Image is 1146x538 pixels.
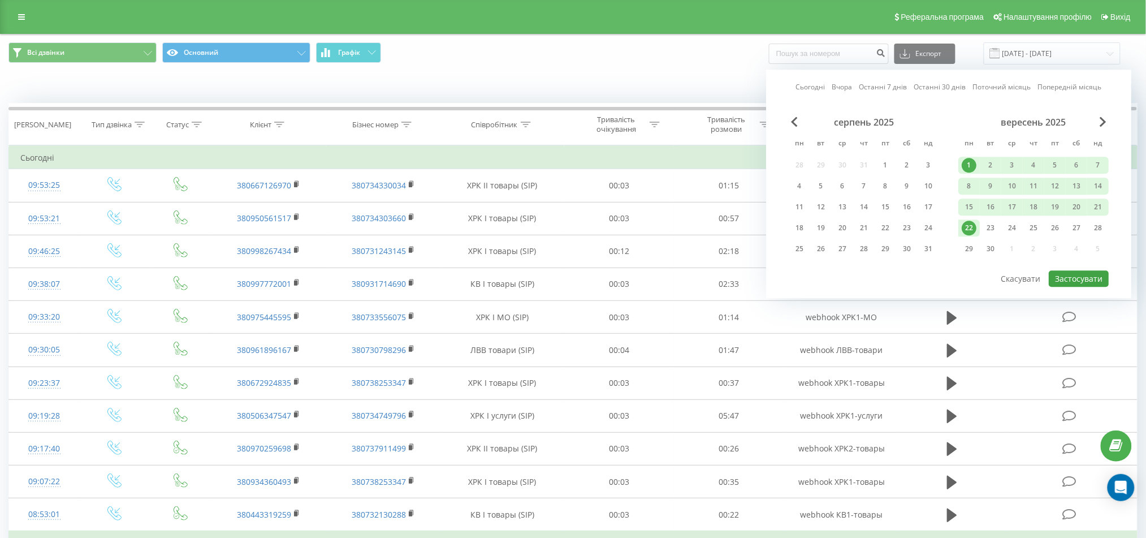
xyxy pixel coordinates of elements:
[784,334,899,367] td: webhook ЛВВ-товари
[237,213,291,223] a: 380950561517
[980,178,1001,195] div: вт 9 вер 2025 р.
[1001,219,1023,236] div: ср 24 вер 2025 р.
[1044,199,1066,216] div: пт 19 вер 2025 р.
[237,345,291,355] a: 380961896167
[1038,82,1102,93] a: Попередній місяць
[875,240,896,257] div: пт 29 серп 2025 р.
[835,242,850,256] div: 27
[20,372,68,394] div: 09:23:37
[1001,157,1023,174] div: ср 3 вер 2025 р.
[896,219,918,236] div: сб 23 серп 2025 р.
[810,199,832,216] div: вт 12 серп 2025 р.
[440,399,564,432] td: ХРК І услуги (SIP)
[440,301,564,334] td: ХРК І МО (SIP)
[162,42,310,63] button: Основний
[1087,157,1109,174] div: нд 7 вер 2025 р.
[1005,200,1019,214] div: 17
[918,157,939,174] div: нд 3 серп 2025 р.
[92,120,132,130] div: Тип дзвінка
[674,169,784,202] td: 01:15
[1001,178,1023,195] div: ср 10 вер 2025 р.
[338,49,360,57] span: Графік
[27,48,64,57] span: Всі дзвінки
[896,178,918,195] div: сб 9 серп 2025 р.
[1044,157,1066,174] div: пт 5 вер 2025 р.
[1046,136,1063,153] abbr: п’ятниця
[789,199,810,216] div: пн 11 серп 2025 р.
[980,199,1001,216] div: вт 16 вер 2025 р.
[899,242,914,256] div: 30
[832,240,853,257] div: ср 27 серп 2025 р.
[1025,136,1042,153] abbr: четвер
[674,202,784,235] td: 00:57
[857,221,871,235] div: 21
[784,367,899,399] td: webhook ХРК1-товары
[918,219,939,236] div: нд 24 серп 2025 р.
[564,367,674,399] td: 00:03
[921,179,936,193] div: 10
[769,44,889,64] input: Пошук за номером
[352,410,406,421] a: 380734749796
[918,199,939,216] div: нд 17 серп 2025 р.
[237,377,291,388] a: 380672924835
[237,443,291,454] a: 380970259698
[961,136,978,153] abbr: понеділок
[878,221,893,235] div: 22
[586,115,647,134] div: Тривалість очікування
[784,301,899,334] td: webhook ХРК1-МО
[875,199,896,216] div: пт 15 серп 2025 р.
[983,221,998,235] div: 23
[1023,178,1044,195] div: чт 11 вер 2025 р.
[1005,158,1019,173] div: 3
[853,199,875,216] div: чт 14 серп 2025 р.
[896,199,918,216] div: сб 16 серп 2025 р.
[896,240,918,257] div: сб 30 серп 2025 р.
[832,219,853,236] div: ср 20 серп 2025 р.
[674,334,784,367] td: 01:47
[878,158,893,173] div: 1
[1069,221,1084,235] div: 27
[674,432,784,465] td: 00:26
[1044,178,1066,195] div: пт 12 вер 2025 р.
[1048,221,1062,235] div: 26
[878,242,893,256] div: 29
[352,213,406,223] a: 380734303660
[440,498,564,532] td: КВ І товары (SIP)
[899,158,914,173] div: 2
[1069,200,1084,214] div: 20
[1066,199,1087,216] div: сб 20 вер 2025 р.
[958,157,980,174] div: пн 1 вер 2025 р.
[440,202,564,235] td: ХРК І товары (SIP)
[20,471,68,493] div: 09:07:22
[791,136,808,153] abbr: понеділок
[1108,474,1135,501] div: Open Intercom Messenger
[440,334,564,367] td: ЛВВ товари (SIP)
[237,509,291,520] a: 380443319259
[352,476,406,487] a: 380738253347
[9,147,1138,169] td: Сьогодні
[983,200,998,214] div: 16
[958,178,980,195] div: пн 8 вер 2025 р.
[835,200,850,214] div: 13
[962,242,976,256] div: 29
[980,219,1001,236] div: вт 23 вер 2025 р.
[958,219,980,236] div: пн 22 вер 2025 р.
[792,200,807,214] div: 11
[1100,117,1106,127] span: Next Month
[834,136,851,153] abbr: середа
[921,242,936,256] div: 31
[792,179,807,193] div: 4
[1048,158,1062,173] div: 5
[1087,178,1109,195] div: нд 14 вер 2025 р.
[812,136,829,153] abbr: вівторок
[853,240,875,257] div: чт 28 серп 2025 р.
[899,221,914,235] div: 23
[859,82,907,93] a: Останні 7 днів
[352,312,406,322] a: 380733556075
[20,240,68,262] div: 09:46:25
[980,240,1001,257] div: вт 30 вер 2025 р.
[791,117,798,127] span: Previous Month
[853,219,875,236] div: чт 21 серп 2025 р.
[1026,200,1041,214] div: 18
[784,466,899,498] td: webhook ХРК1-товары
